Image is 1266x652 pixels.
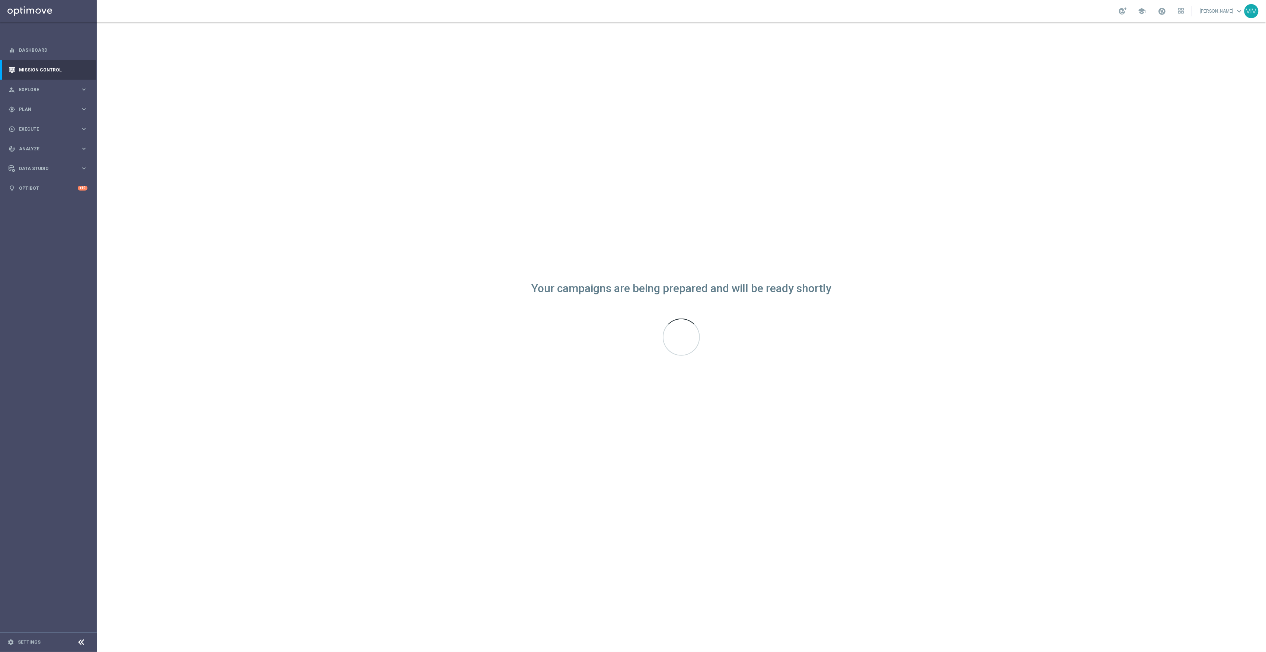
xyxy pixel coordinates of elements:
[18,640,41,645] a: Settings
[8,106,88,112] button: gps_fixed Plan keyboard_arrow_right
[7,639,14,646] i: settings
[9,146,15,152] i: track_changes
[19,178,78,198] a: Optibot
[80,125,87,132] i: keyboard_arrow_right
[9,165,80,172] div: Data Studio
[9,106,15,113] i: gps_fixed
[19,107,80,112] span: Plan
[8,67,88,73] button: Mission Control
[8,146,88,152] button: track_changes Analyze keyboard_arrow_right
[8,185,88,191] button: lightbulb Optibot +10
[9,40,87,60] div: Dashboard
[9,106,80,113] div: Plan
[19,147,80,151] span: Analyze
[9,178,87,198] div: Optibot
[8,47,88,53] button: equalizer Dashboard
[80,145,87,152] i: keyboard_arrow_right
[1138,7,1146,15] span: school
[9,86,80,93] div: Explore
[19,40,87,60] a: Dashboard
[80,106,87,113] i: keyboard_arrow_right
[8,87,88,93] button: person_search Explore keyboard_arrow_right
[9,126,80,132] div: Execute
[19,60,87,80] a: Mission Control
[1244,4,1259,18] div: MM
[78,186,87,191] div: +10
[9,86,15,93] i: person_search
[80,86,87,93] i: keyboard_arrow_right
[19,87,80,92] span: Explore
[9,47,15,54] i: equalizer
[8,166,88,172] button: Data Studio keyboard_arrow_right
[9,185,15,192] i: lightbulb
[531,285,831,292] div: Your campaigns are being prepared and will be ready shortly
[8,126,88,132] button: play_circle_outline Execute keyboard_arrow_right
[1235,7,1244,15] span: keyboard_arrow_down
[80,165,87,172] i: keyboard_arrow_right
[9,146,80,152] div: Analyze
[19,166,80,171] span: Data Studio
[9,126,15,132] i: play_circle_outline
[19,127,80,131] span: Execute
[9,60,87,80] div: Mission Control
[1199,6,1244,17] a: [PERSON_NAME]keyboard_arrow_down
